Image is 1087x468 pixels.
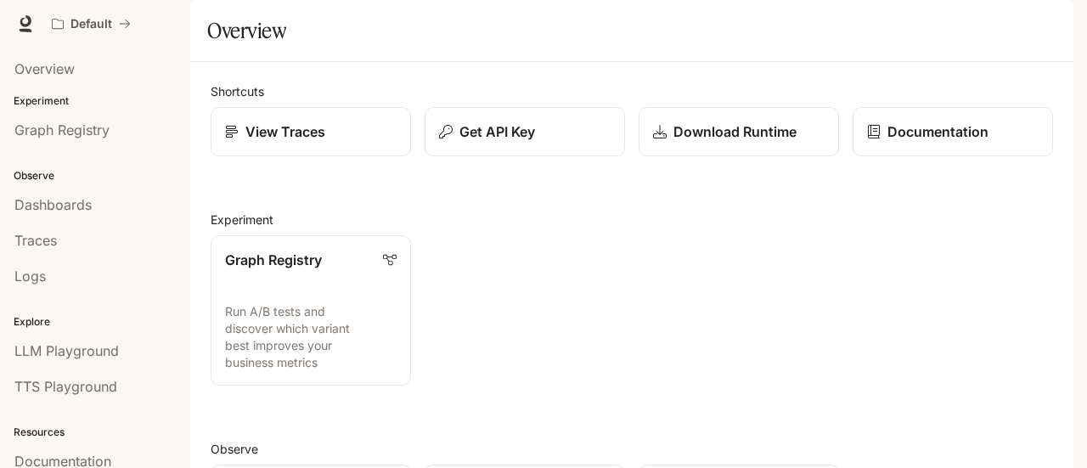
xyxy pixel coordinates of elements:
[44,7,138,41] button: All workspaces
[70,17,112,31] p: Default
[887,121,988,142] p: Documentation
[225,250,322,270] p: Graph Registry
[225,303,397,371] p: Run A/B tests and discover which variant best improves your business metrics
[211,440,1053,458] h2: Observe
[211,235,411,386] a: Graph RegistryRun A/B tests and discover which variant best improves your business metrics
[211,211,1053,228] h2: Experiment
[207,14,286,48] h1: Overview
[211,82,1053,100] h2: Shortcuts
[673,121,797,142] p: Download Runtime
[853,107,1053,156] a: Documentation
[425,107,625,156] button: Get API Key
[211,107,411,156] a: View Traces
[459,121,535,142] p: Get API Key
[245,121,325,142] p: View Traces
[639,107,839,156] a: Download Runtime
